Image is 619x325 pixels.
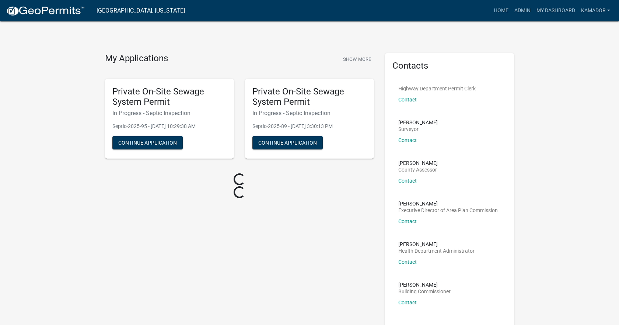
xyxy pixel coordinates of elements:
[578,4,613,18] a: Kamador
[398,248,475,253] p: Health Department Administrator
[398,137,417,143] a: Contact
[398,201,498,206] p: [PERSON_NAME]
[398,242,475,247] p: [PERSON_NAME]
[398,208,498,213] p: Executive Director of Area Plan Commission
[252,136,323,149] button: Continue Application
[112,122,227,130] p: Septic-2025-95 - [DATE] 10:29:38 AM
[398,127,438,132] p: Surveyor
[511,4,534,18] a: Admin
[252,110,367,117] h6: In Progress - Septic Inspection
[112,136,183,149] button: Continue Application
[398,86,476,91] p: Highway Department Permit Clerk
[252,122,367,130] p: Septic-2025-89 - [DATE] 3:30:13 PM
[398,97,417,103] a: Contact
[112,110,227,117] h6: In Progress - Septic Inspection
[398,120,438,125] p: [PERSON_NAME]
[112,86,227,108] h5: Private On-Site Sewage System Permit
[392,60,507,71] h5: Contacts
[534,4,578,18] a: My Dashboard
[97,4,185,17] a: [GEOGRAPHIC_DATA], [US_STATE]
[105,53,168,64] h4: My Applications
[398,282,451,287] p: [PERSON_NAME]
[398,178,417,184] a: Contact
[491,4,511,18] a: Home
[340,53,374,65] button: Show More
[398,160,438,166] p: [PERSON_NAME]
[398,289,451,294] p: Building Commissioner
[398,259,417,265] a: Contact
[398,300,417,305] a: Contact
[252,86,367,108] h5: Private On-Site Sewage System Permit
[398,218,417,224] a: Contact
[398,167,438,172] p: County Assessor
